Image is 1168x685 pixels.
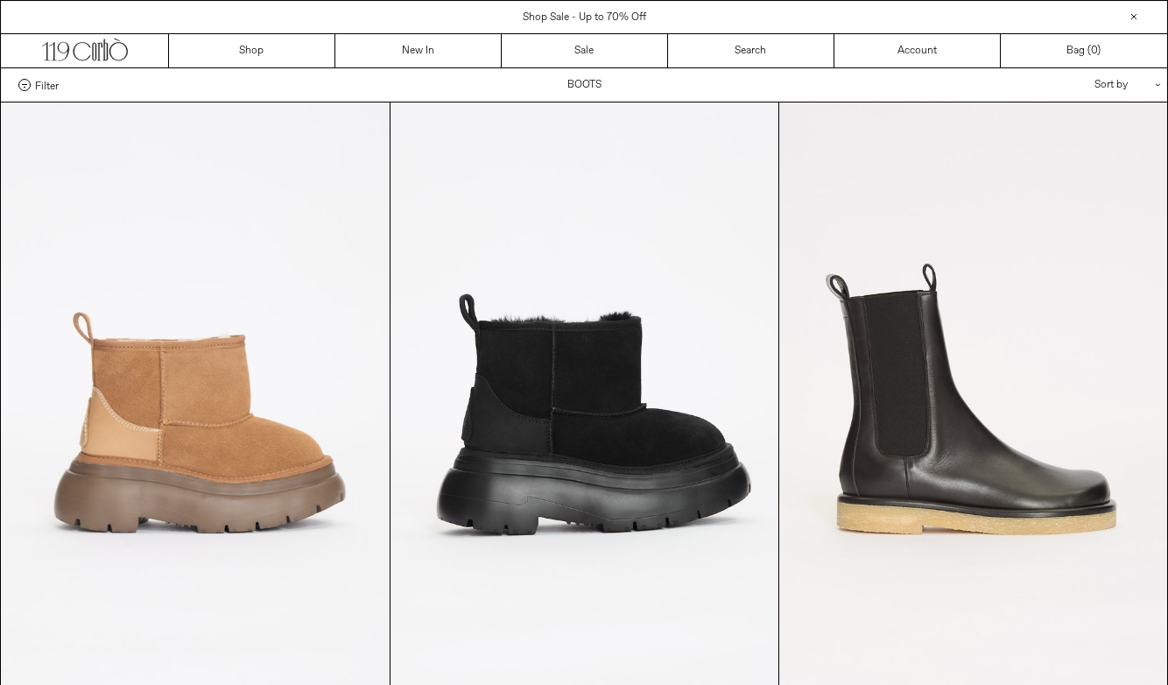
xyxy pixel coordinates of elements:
[169,34,335,67] a: Shop
[335,34,502,67] a: New In
[2,102,390,685] img: R13 Chunky Shearling Boot
[1001,34,1167,67] a: Bag ()
[523,11,646,25] a: Shop Sale - Up to 70% Off
[1091,43,1101,59] span: )
[1091,44,1097,58] span: 0
[35,79,59,91] span: Filter
[834,34,1001,67] a: Account
[992,68,1150,102] div: Sort by
[668,34,834,67] a: Search
[502,34,668,67] a: Sale
[779,102,1167,685] img: Teurn Studios Chelsea Boots
[391,102,778,685] img: Chunky Shearling Boot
